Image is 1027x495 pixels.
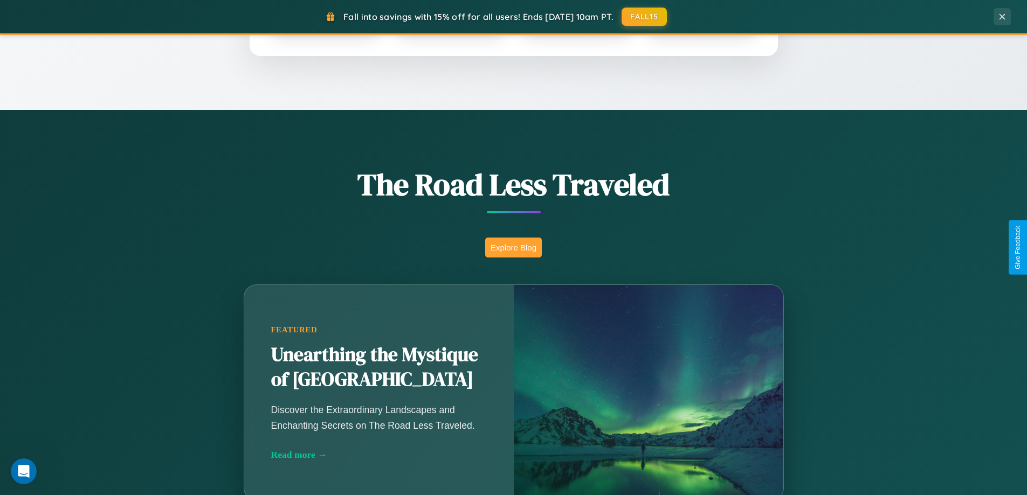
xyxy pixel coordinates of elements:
button: Explore Blog [485,238,542,257]
div: Read more → [271,449,487,461]
span: Fall into savings with 15% off for all users! Ends [DATE] 10am PT. [343,11,614,22]
div: Featured [271,325,487,334]
iframe: Intercom live chat [11,458,37,484]
h1: The Road Less Traveled [190,164,837,205]
h2: Unearthing the Mystique of [GEOGRAPHIC_DATA] [271,343,487,392]
button: FALL15 [622,8,667,26]
div: Give Feedback [1014,226,1022,269]
p: Discover the Extraordinary Landscapes and Enchanting Secrets on The Road Less Traveled. [271,402,487,433]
